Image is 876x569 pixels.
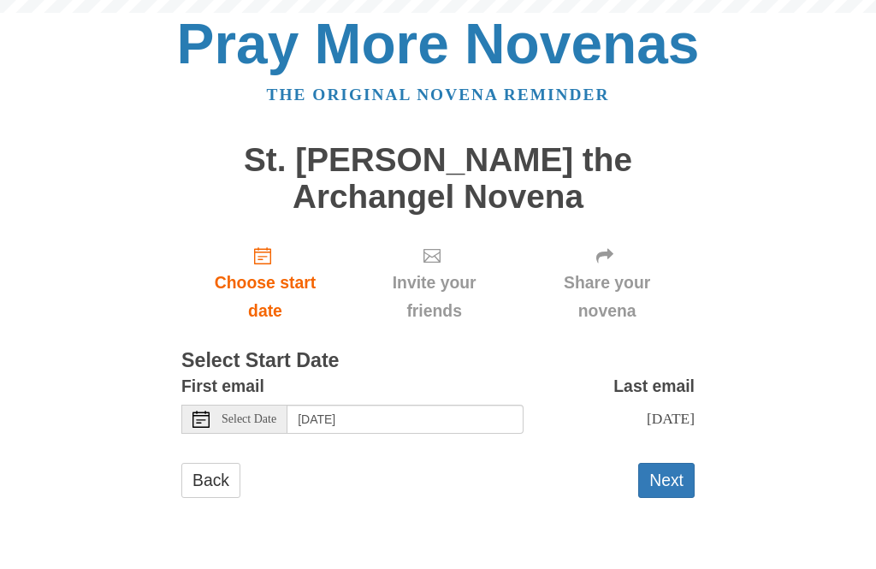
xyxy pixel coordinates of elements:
[349,232,519,334] div: Click "Next" to confirm your start date first.
[519,232,695,334] div: Click "Next" to confirm your start date first.
[647,410,695,427] span: [DATE]
[181,232,349,334] a: Choose start date
[536,269,678,325] span: Share your novena
[181,350,695,372] h3: Select Start Date
[181,372,264,400] label: First email
[177,12,700,75] a: Pray More Novenas
[638,463,695,498] button: Next
[198,269,332,325] span: Choose start date
[181,463,240,498] a: Back
[181,142,695,215] h1: St. [PERSON_NAME] the Archangel Novena
[267,86,610,104] a: The original novena reminder
[613,372,695,400] label: Last email
[366,269,502,325] span: Invite your friends
[222,413,276,425] span: Select Date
